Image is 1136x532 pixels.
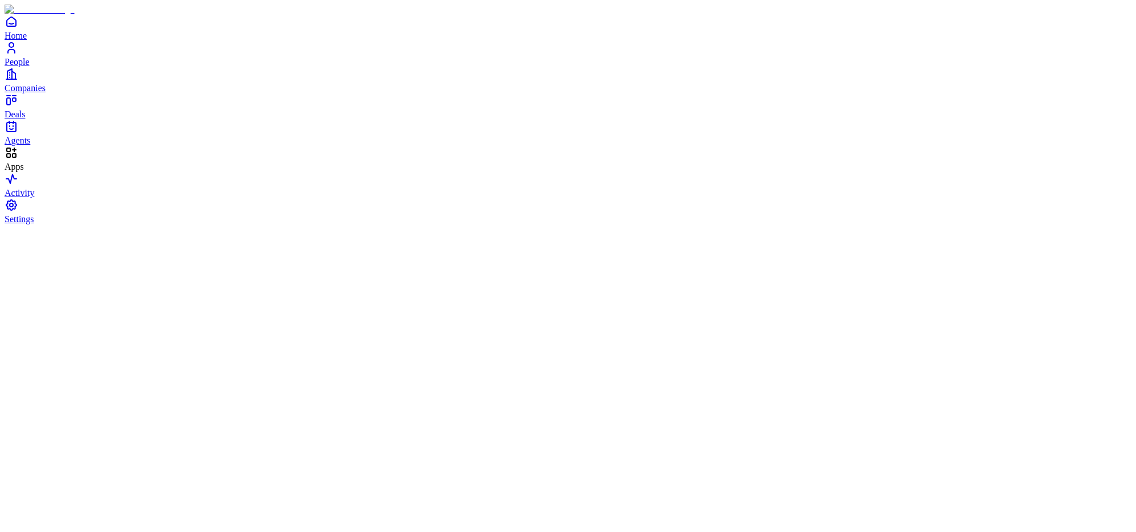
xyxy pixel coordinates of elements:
[5,146,1131,172] div: Apps
[5,172,1131,198] a: Activity
[5,136,30,145] span: Agents
[5,198,1131,224] a: Settings
[5,5,75,15] img: Item Brain Logo
[5,162,24,171] span: Apps
[5,67,1131,93] a: Companies
[5,109,25,119] span: Deals
[5,83,46,93] span: Companies
[5,15,1131,40] a: Home
[5,41,1131,67] a: People
[5,120,1131,145] a: Agents
[5,31,27,40] span: Home
[5,214,34,224] span: Settings
[5,57,30,67] span: People
[5,188,34,198] span: Activity
[5,93,1131,119] a: Deals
